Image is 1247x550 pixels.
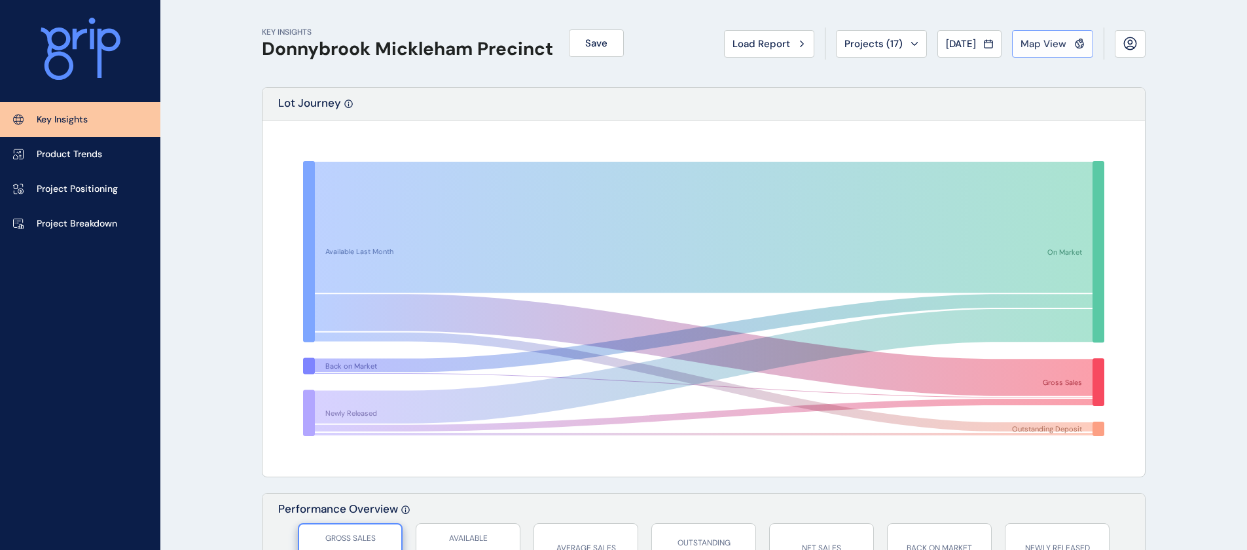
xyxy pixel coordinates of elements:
span: Load Report [732,37,790,50]
button: Save [569,29,624,57]
p: Lot Journey [278,96,341,120]
p: Project Breakdown [37,217,117,230]
p: AVAILABLE [423,533,513,544]
p: Product Trends [37,148,102,161]
button: Projects (17) [836,30,927,58]
button: [DATE] [937,30,1002,58]
p: Key Insights [37,113,88,126]
span: Projects ( 17 ) [844,37,903,50]
span: Map View [1021,37,1066,50]
button: Map View [1012,30,1093,58]
h1: Donnybrook Mickleham Precinct [262,38,553,60]
p: Project Positioning [37,183,118,196]
p: KEY INSIGHTS [262,27,553,38]
p: GROSS SALES [306,533,395,544]
span: [DATE] [946,37,976,50]
button: Load Report [724,30,814,58]
span: Save [585,37,607,50]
